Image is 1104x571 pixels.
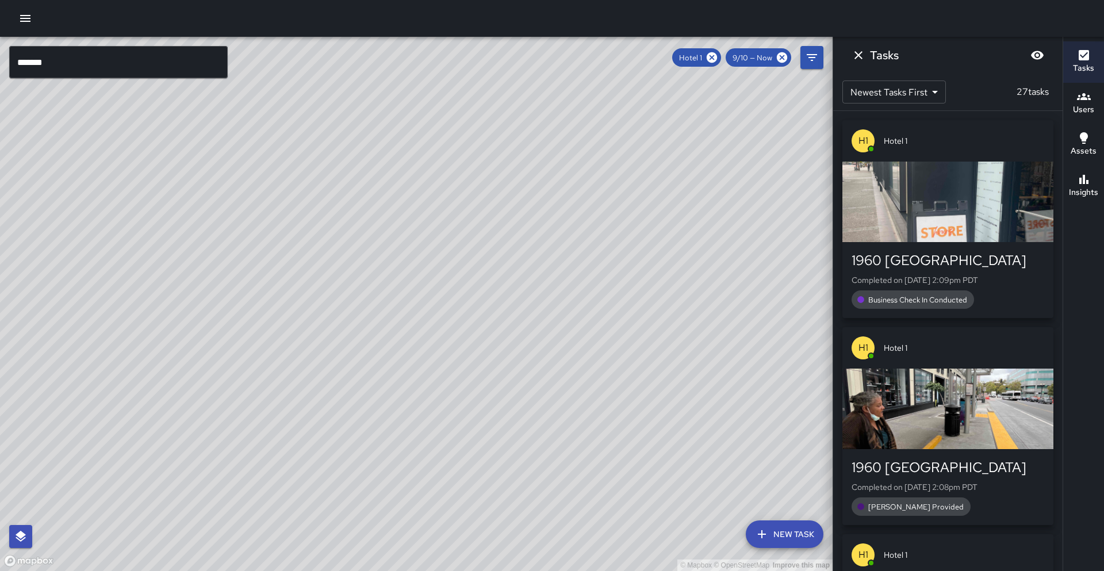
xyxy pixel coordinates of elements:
[852,458,1044,477] div: 1960 [GEOGRAPHIC_DATA]
[884,549,1044,561] span: Hotel 1
[842,327,1053,525] button: H1Hotel 11960 [GEOGRAPHIC_DATA]Completed on [DATE] 2:08pm PDT[PERSON_NAME] Provided
[1063,41,1104,83] button: Tasks
[842,120,1053,318] button: H1Hotel 11960 [GEOGRAPHIC_DATA]Completed on [DATE] 2:09pm PDTBusiness Check In Conducted
[861,295,974,305] span: Business Check In Conducted
[870,46,899,64] h6: Tasks
[1069,186,1098,199] h6: Insights
[858,341,868,355] p: H1
[858,134,868,148] p: H1
[861,502,971,512] span: [PERSON_NAME] Provided
[800,46,823,69] button: Filters
[672,53,709,63] span: Hotel 1
[1073,62,1094,75] h6: Tasks
[884,135,1044,147] span: Hotel 1
[1063,166,1104,207] button: Insights
[858,548,868,562] p: H1
[852,274,1044,286] p: Completed on [DATE] 2:09pm PDT
[852,481,1044,493] p: Completed on [DATE] 2:08pm PDT
[847,44,870,67] button: Dismiss
[726,53,779,63] span: 9/10 — Now
[746,520,823,548] button: New Task
[1071,145,1097,158] h6: Assets
[1012,85,1053,99] p: 27 tasks
[726,48,791,67] div: 9/10 — Now
[842,81,946,104] div: Newest Tasks First
[1026,44,1049,67] button: Blur
[852,251,1044,270] div: 1960 [GEOGRAPHIC_DATA]
[884,342,1044,354] span: Hotel 1
[1063,83,1104,124] button: Users
[672,48,721,67] div: Hotel 1
[1063,124,1104,166] button: Assets
[1073,104,1094,116] h6: Users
